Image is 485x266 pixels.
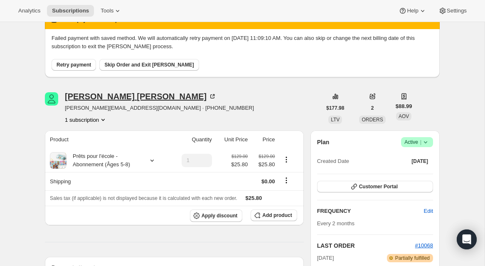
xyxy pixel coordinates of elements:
div: Prêts pour l'école - Abonnement (Âges 5-8) [66,152,141,169]
span: $0.00 [261,178,275,185]
span: LTV [331,117,340,123]
span: $25.80 [231,160,248,169]
a: #10068 [415,242,433,249]
th: Price [250,131,277,149]
span: Add product [262,212,292,219]
span: | [420,139,421,145]
span: $177.98 [326,105,344,111]
button: Subscriptions [47,5,94,17]
span: Every 2 months [317,220,355,227]
button: Product actions [280,155,293,164]
button: Apply discount [190,209,243,222]
img: product img [50,152,66,169]
th: Shipping [45,172,170,190]
p: Failed payment with saved method. We will automatically retry payment on [DATE] 11:09:10 AM. You ... [52,34,433,51]
button: Skip Order and Exit [PERSON_NAME] [99,59,199,71]
button: [DATE] [406,155,433,167]
span: Settings [447,7,467,14]
span: Apply discount [202,212,238,219]
h2: LAST ORDER [317,241,415,250]
span: [DATE] [411,158,428,165]
button: Retry payment [52,59,96,71]
span: Active [404,138,430,146]
span: [PERSON_NAME][EMAIL_ADDRESS][DOMAIN_NAME] · [PHONE_NUMBER] [65,104,254,112]
button: $177.98 [321,102,349,114]
span: Customer Portal [359,183,398,190]
button: Help [394,5,431,17]
button: Settings [433,5,472,17]
span: Analytics [18,7,40,14]
h2: FREQUENCY [317,207,424,215]
span: Subscriptions [52,7,89,14]
span: Retry payment [57,62,91,68]
th: Unit Price [214,131,250,149]
span: [DATE] [317,254,334,262]
span: AOV [399,113,409,119]
button: Product actions [65,116,107,124]
button: Tools [96,5,127,17]
span: Created Date [317,157,349,165]
span: $25.80 [246,195,262,201]
small: $129.00 [259,154,275,159]
span: $88.99 [396,102,412,111]
span: Help [407,7,418,14]
button: #10068 [415,241,433,250]
span: Skip Order and Exit [PERSON_NAME] [104,62,194,68]
h2: Plan [317,138,330,146]
button: Add product [251,209,297,221]
button: Customer Portal [317,181,433,192]
span: Tools [101,7,113,14]
span: Leïla Fortin-Tremblay [45,92,58,106]
div: [PERSON_NAME] [PERSON_NAME] [65,92,217,101]
span: Edit [424,207,433,215]
button: 2 [366,102,379,114]
small: $129.00 [231,154,248,159]
span: Partially fulfilled [395,255,430,261]
span: $25.80 [253,160,275,169]
th: Quantity [170,131,214,149]
span: 2 [371,105,374,111]
div: Open Intercom Messenger [457,229,477,249]
span: ORDERS [362,117,383,123]
button: Edit [419,204,438,218]
button: Shipping actions [280,176,293,185]
span: Sales tax (if applicable) is not displayed because it is calculated with each new order. [50,195,237,201]
th: Product [45,131,170,149]
button: Analytics [13,5,45,17]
